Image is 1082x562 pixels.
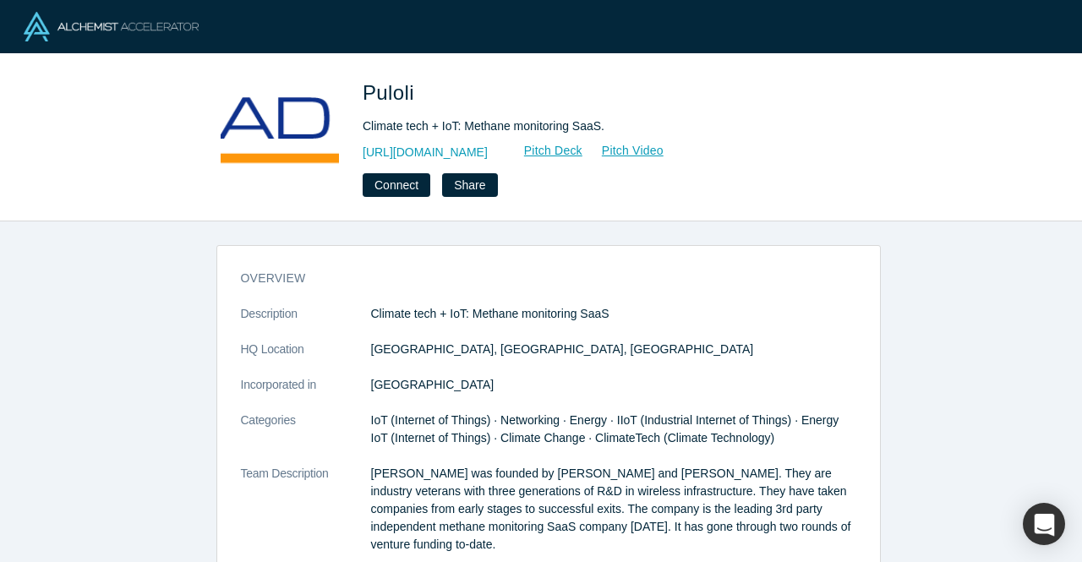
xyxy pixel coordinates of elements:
[363,117,836,135] div: Climate tech + IoT: Methane monitoring SaaS.
[241,376,371,412] dt: Incorporated in
[363,144,488,161] a: [URL][DOMAIN_NAME]
[442,173,497,197] button: Share
[241,412,371,465] dt: Categories
[583,141,664,161] a: Pitch Video
[241,270,833,287] h3: overview
[505,141,583,161] a: Pitch Deck
[371,465,856,554] p: [PERSON_NAME] was founded by [PERSON_NAME] and [PERSON_NAME]. They are industry veterans with thr...
[371,341,856,358] dd: [GEOGRAPHIC_DATA], [GEOGRAPHIC_DATA], [GEOGRAPHIC_DATA]
[371,413,839,445] span: IoT (Internet of Things) · Networking · Energy · IIoT (Industrial Internet of Things) · Energy Io...
[24,12,199,41] img: Alchemist Logo
[241,305,371,341] dt: Description
[363,173,430,197] button: Connect
[241,341,371,376] dt: HQ Location
[363,81,420,104] span: Puloli
[221,78,339,196] img: Puloli's Logo
[371,376,856,394] dd: [GEOGRAPHIC_DATA]
[371,305,856,323] p: Climate tech + IoT: Methane monitoring SaaS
